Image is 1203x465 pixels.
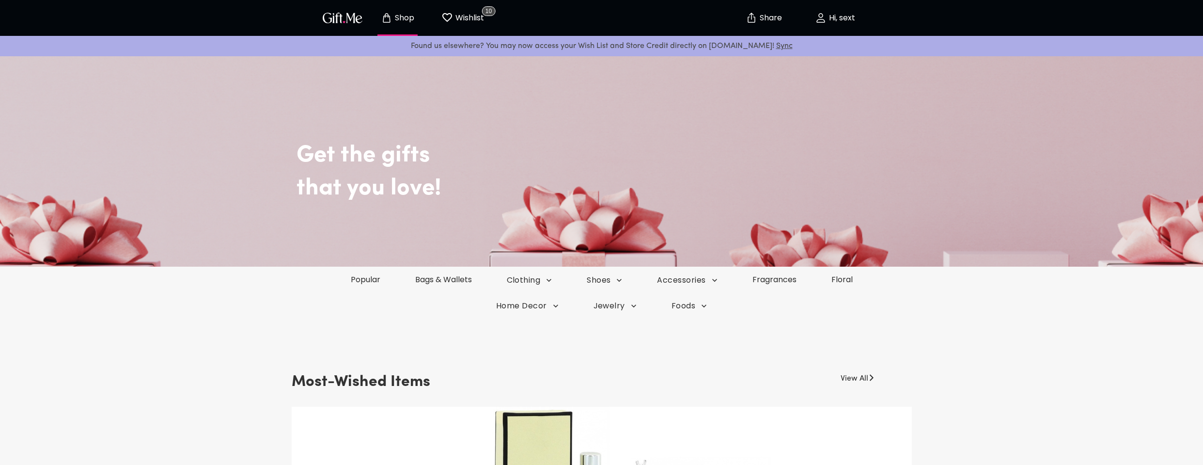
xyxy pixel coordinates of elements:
p: Hi, sext [827,14,855,22]
span: Clothing [507,275,552,286]
a: Sync [776,42,793,50]
button: Home Decor [479,301,576,311]
span: Foods [672,301,707,311]
button: Hi, sext [787,2,884,33]
img: secure [746,12,757,24]
h2: that you love! [297,175,951,203]
p: Shop [392,14,414,22]
span: Home Decor [496,301,559,311]
p: Share [757,14,782,22]
img: GiftMe Logo [321,11,364,25]
a: Fragrances [735,274,814,285]
h2: Get the gifts [297,112,951,170]
button: Wishlist page [436,2,489,33]
button: Foods [654,301,724,311]
button: Jewelry [576,301,654,311]
button: Store page [371,2,424,33]
a: Floral [814,274,870,285]
span: 10 [482,6,495,16]
a: Bags & Wallets [398,274,489,285]
span: Shoes [587,275,622,286]
span: Jewelry [594,301,637,311]
a: View All [841,369,868,385]
a: Popular [333,274,398,285]
p: Wishlist [453,12,484,24]
span: Accessories [657,275,717,286]
p: Found us elsewhere? You may now access your Wish List and Store Credit directly on [DOMAIN_NAME]! [8,40,1195,52]
button: Accessories [640,275,734,286]
button: Share [747,1,781,35]
button: Shoes [569,275,640,286]
h3: Most-Wished Items [292,369,430,395]
button: Clothing [489,275,570,286]
button: GiftMe Logo [320,12,365,24]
